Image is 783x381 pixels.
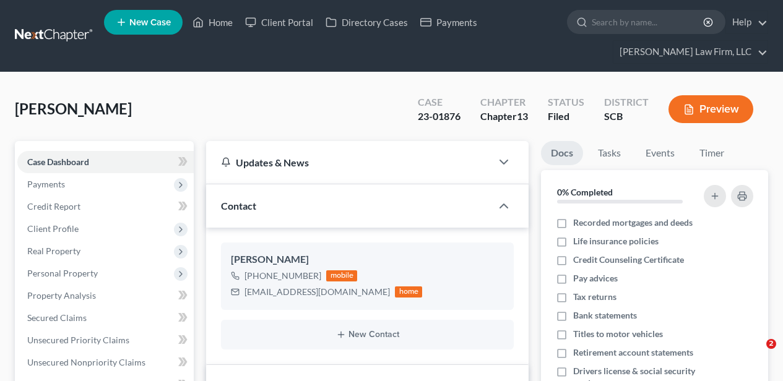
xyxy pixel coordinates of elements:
[221,156,477,169] div: Updates & News
[726,11,768,33] a: Help
[17,285,194,307] a: Property Analysis
[27,357,145,367] span: Unsecured Nonpriority Claims
[668,95,753,123] button: Preview
[604,95,649,109] div: District
[557,187,613,197] strong: 0% Completed
[418,95,461,109] div: Case
[27,246,80,256] span: Real Property
[17,351,194,374] a: Unsecured Nonpriority Claims
[221,200,256,212] span: Contact
[231,330,504,340] button: New Contact
[27,156,89,167] span: Case Dashboard
[27,179,65,189] span: Payments
[17,195,194,218] a: Credit Report
[573,309,637,322] span: Bank statements
[480,109,528,124] div: Chapter
[231,252,504,267] div: [PERSON_NAME]
[517,110,528,122] span: 13
[548,95,584,109] div: Status
[573,272,618,285] span: Pay advices
[27,290,96,301] span: Property Analysis
[17,307,194,329] a: Secured Claims
[588,141,631,165] a: Tasks
[319,11,414,33] a: Directory Cases
[17,151,194,173] a: Case Dashboard
[414,11,483,33] a: Payments
[541,141,583,165] a: Docs
[766,339,776,349] span: 2
[690,141,734,165] a: Timer
[573,216,693,229] span: Recorded mortgages and deeds
[395,286,422,298] div: home
[244,270,321,282] div: [PHONE_NUMBER]
[741,339,771,369] iframe: Intercom live chat
[573,346,693,359] span: Retirement account statements
[244,286,390,298] div: [EMAIL_ADDRESS][DOMAIN_NAME]
[548,109,584,124] div: Filed
[573,254,684,266] span: Credit Counseling Certificate
[239,11,319,33] a: Client Portal
[27,312,87,323] span: Secured Claims
[129,18,171,27] span: New Case
[27,335,129,345] span: Unsecured Priority Claims
[418,109,461,124] div: 23-01876
[604,109,649,124] div: SCB
[27,268,98,278] span: Personal Property
[480,95,528,109] div: Chapter
[636,141,685,165] a: Events
[17,329,194,351] a: Unsecured Priority Claims
[573,328,663,340] span: Titles to motor vehicles
[573,235,659,247] span: Life insurance policies
[186,11,239,33] a: Home
[27,223,79,234] span: Client Profile
[613,41,768,63] a: [PERSON_NAME] Law Firm, LLC
[15,100,132,118] span: [PERSON_NAME]
[592,11,705,33] input: Search by name...
[573,291,616,303] span: Tax returns
[27,201,80,212] span: Credit Report
[326,270,357,281] div: mobile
